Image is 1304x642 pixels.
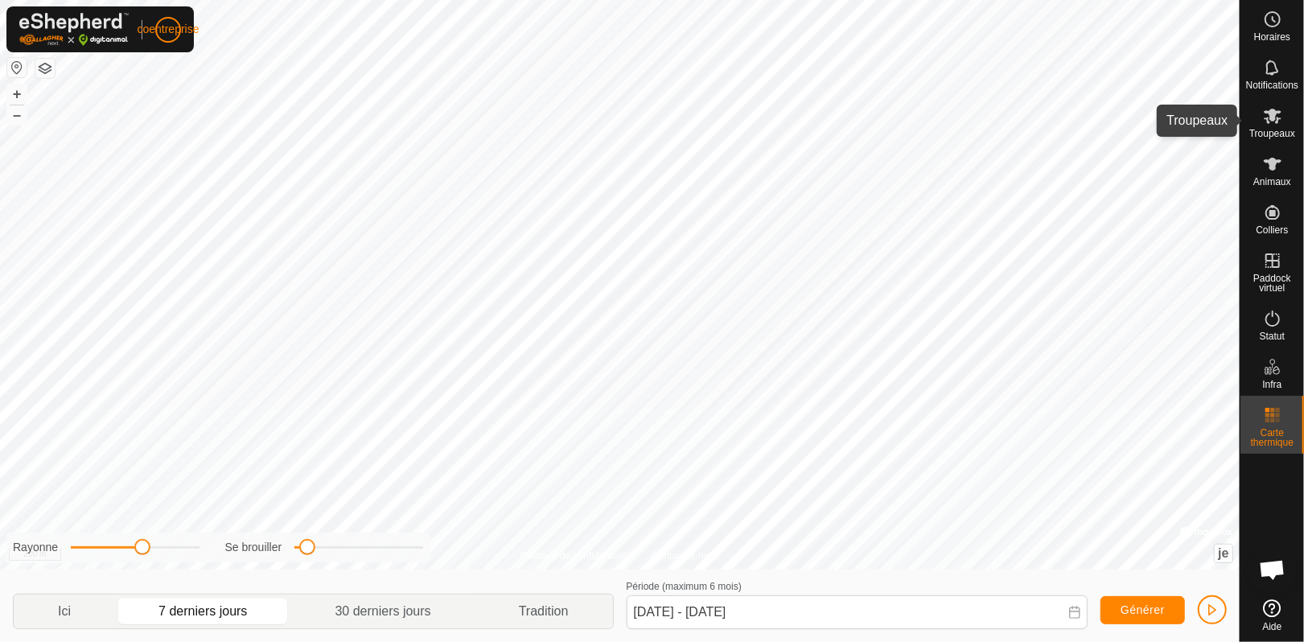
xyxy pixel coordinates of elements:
div: Ouvrir le chat [1248,545,1297,594]
button: Réinitialiser la carte [7,58,27,77]
a: Contactez-nous [652,549,719,563]
font: Colliers [1256,224,1288,236]
button: + [7,84,27,104]
font: Générer [1121,603,1165,616]
button: je [1215,545,1232,562]
font: je [1218,546,1228,560]
font: Aide [1262,621,1281,632]
font: + [13,85,22,102]
font: Politique de confidentialité [520,550,632,562]
font: 30 derniers jours [335,604,431,618]
font: Ici [58,604,71,618]
font: 7 derniers jours [158,604,247,618]
font: Troupeaux [1249,128,1295,139]
font: Se brouiller [224,541,282,554]
font: Tradition [519,604,569,618]
font: Infra [1262,379,1281,390]
font: Animaux [1253,176,1291,187]
font: Carte thermique [1251,427,1294,448]
img: Logo Gallagher [19,13,129,46]
font: Horaires [1254,31,1290,43]
font: Paddock virtuel [1253,273,1291,294]
font: coentreprise [137,23,199,35]
font: Rayonne [13,541,58,554]
a: Politique de confidentialité [520,549,632,563]
font: Période (maximum 6 mois) [627,581,742,592]
button: – [7,105,27,125]
font: – [13,106,21,123]
font: Notifications [1246,80,1298,91]
font: Contactez-nous [652,550,719,562]
button: Générer [1100,596,1185,624]
button: Couches de carte [35,59,55,78]
a: Aide [1240,593,1304,638]
font: Statut [1260,331,1285,342]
